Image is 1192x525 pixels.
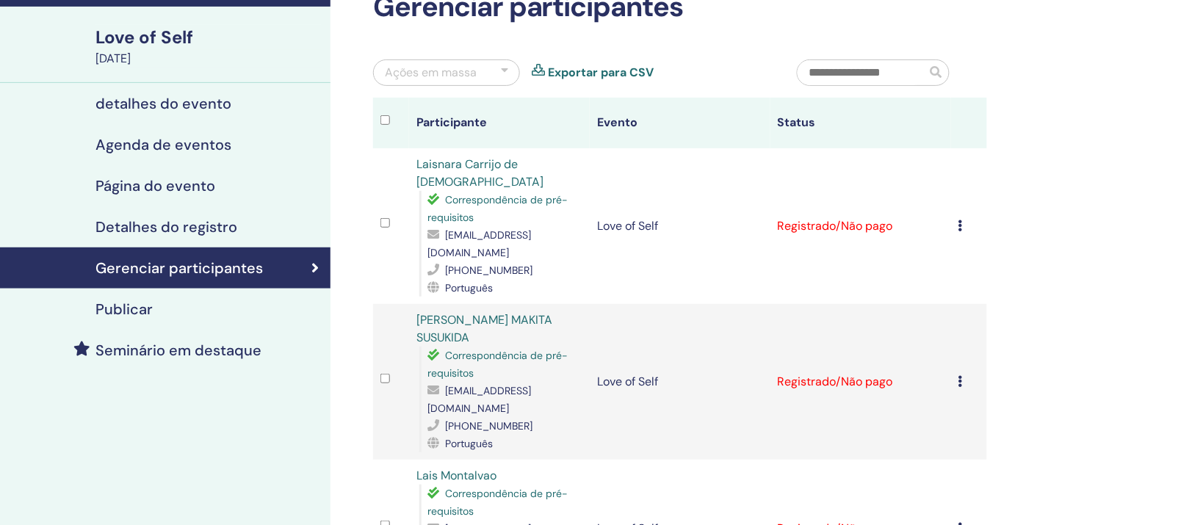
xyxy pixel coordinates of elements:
a: Lais Montalvao [416,468,496,483]
h4: Seminário em destaque [95,341,261,359]
th: Participante [409,98,590,148]
h4: Gerenciar participantes [95,259,263,277]
span: Correspondência de pré-requisitos [427,193,568,224]
h4: Publicar [95,300,153,318]
th: Status [770,98,951,148]
td: Love of Self [590,304,770,460]
span: [PHONE_NUMBER] [445,264,532,277]
span: [PHONE_NUMBER] [445,419,532,432]
span: Português [445,281,493,294]
a: Exportar para CSV [548,64,654,82]
th: Evento [590,98,770,148]
span: Português [445,437,493,450]
div: Ações em massa [385,64,477,82]
span: [EMAIL_ADDRESS][DOMAIN_NAME] [427,384,531,415]
a: Laisnara Carrijo de [DEMOGRAPHIC_DATA] [416,156,543,189]
td: Love of Self [590,148,770,304]
div: [DATE] [95,50,322,68]
span: Correspondência de pré-requisitos [427,349,568,380]
a: Love of Self[DATE] [87,25,330,68]
span: [EMAIL_ADDRESS][DOMAIN_NAME] [427,228,531,259]
a: [PERSON_NAME] MAKITA SUSUKIDA [416,312,552,345]
h4: Detalhes do registro [95,218,237,236]
h4: Página do evento [95,177,215,195]
div: Love of Self [95,25,322,50]
h4: detalhes do evento [95,95,231,112]
span: Correspondência de pré-requisitos [427,487,568,518]
h4: Agenda de eventos [95,136,231,153]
